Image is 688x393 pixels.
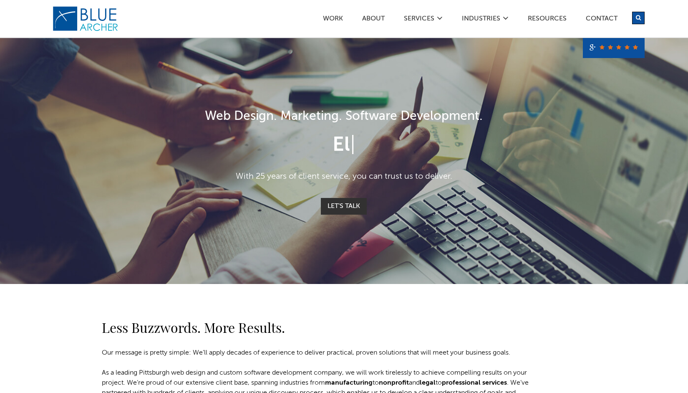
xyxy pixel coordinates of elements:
[102,348,536,358] p: Our message is pretty simple: We’ll apply decades of experience to deliver practical, proven solu...
[527,15,567,24] a: Resources
[350,135,355,155] span: |
[102,170,586,183] p: With 25 years of client service, you can trust us to deliver.
[102,317,536,337] h2: Less Buzzwords. More Results.
[442,380,507,386] a: professional services
[52,6,119,32] img: Blue Archer Logo
[362,15,385,24] a: ABOUT
[323,15,343,24] a: Work
[379,380,409,386] a: nonprofit
[461,15,501,24] a: Industries
[325,380,373,386] a: manufacturing
[102,107,586,126] h1: Web Design. Marketing. Software Development.
[403,15,435,24] a: SERVICES
[321,198,367,215] a: Let's Talk
[420,380,436,386] a: legal
[585,15,618,24] a: Contact
[333,135,350,155] span: El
